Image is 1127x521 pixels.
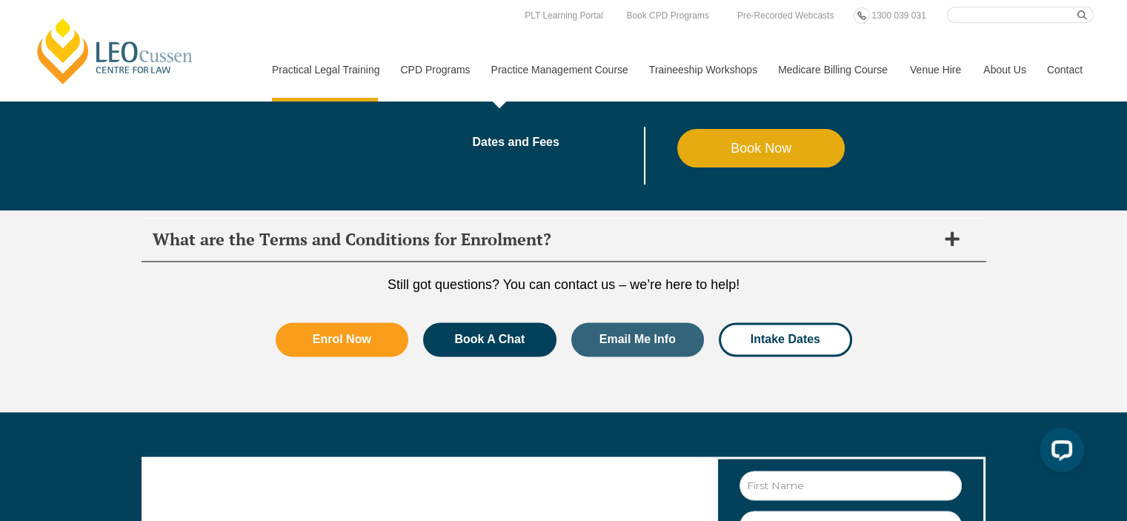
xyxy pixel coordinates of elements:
[521,7,607,24] a: PLT Learning Portal
[142,276,986,293] p: Still got questions? You can contact us – we’re here to help!
[33,16,197,86] a: [PERSON_NAME] Centre for Law
[734,7,838,24] a: Pre-Recorded Webcasts
[767,38,899,102] a: Medicare Billing Course
[313,333,371,345] span: Enrol Now
[261,38,390,102] a: Practical Legal Training
[719,322,852,356] a: Intake Dates
[571,322,705,356] a: Email Me Info
[454,333,525,345] span: Book A Chat
[638,38,767,102] a: Traineeship Workshops
[972,38,1036,102] a: About Us
[153,229,937,250] span: What are the Terms and Conditions for Enrolment?
[389,38,479,102] a: CPD Programs
[677,129,845,167] a: Book Now
[751,333,820,345] span: Intake Dates
[868,7,929,24] a: 1300 039 031
[899,38,972,102] a: Venue Hire
[1036,38,1094,102] a: Contact
[622,7,712,24] a: Book CPD Programs
[1028,422,1090,484] iframe: LiveChat chat widget
[276,322,409,356] a: Enrol Now
[599,333,676,345] span: Email Me Info
[871,10,925,21] span: 1300 039 031
[423,322,556,356] a: Book A Chat
[739,471,962,500] input: First Name
[472,136,677,148] a: Dates and Fees
[480,38,638,102] a: Practice Management Course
